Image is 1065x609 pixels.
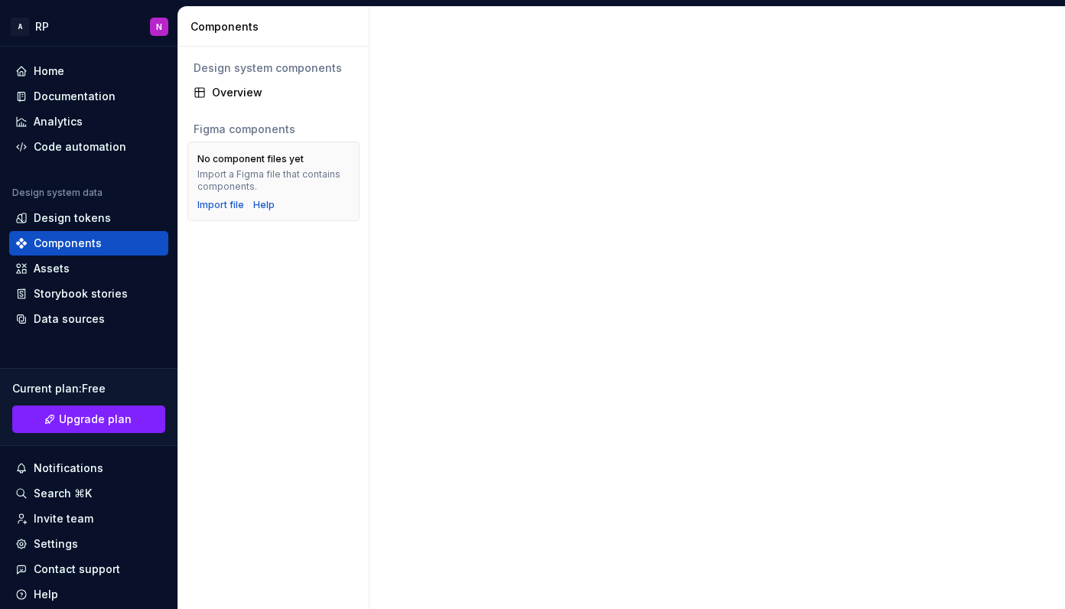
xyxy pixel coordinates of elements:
[9,206,168,230] a: Design tokens
[34,286,128,301] div: Storybook stories
[34,562,120,577] div: Contact support
[9,456,168,480] button: Notifications
[9,84,168,109] a: Documentation
[35,19,49,34] div: RP
[11,18,29,36] div: A
[9,481,168,506] button: Search ⌘K
[12,405,165,433] a: Upgrade plan
[253,199,275,211] a: Help
[9,231,168,256] a: Components
[3,10,174,43] button: ARPN
[34,311,105,327] div: Data sources
[34,261,70,276] div: Assets
[34,511,93,526] div: Invite team
[197,199,244,211] button: Import file
[156,21,162,33] div: N
[197,168,350,193] div: Import a Figma file that contains components.
[12,187,103,199] div: Design system data
[34,461,103,476] div: Notifications
[34,64,64,79] div: Home
[9,532,168,556] a: Settings
[34,210,111,226] div: Design tokens
[34,536,78,552] div: Settings
[9,282,168,306] a: Storybook stories
[194,122,353,137] div: Figma components
[34,587,58,602] div: Help
[34,486,92,501] div: Search ⌘K
[191,19,363,34] div: Components
[9,557,168,581] button: Contact support
[9,307,168,331] a: Data sources
[59,412,132,427] span: Upgrade plan
[34,139,126,155] div: Code automation
[9,135,168,159] a: Code automation
[9,256,168,281] a: Assets
[9,109,168,134] a: Analytics
[34,89,116,104] div: Documentation
[197,153,304,165] div: No component files yet
[9,506,168,531] a: Invite team
[34,236,102,251] div: Components
[9,582,168,607] button: Help
[12,381,165,396] div: Current plan : Free
[212,85,353,100] div: Overview
[9,59,168,83] a: Home
[34,114,83,129] div: Analytics
[187,80,360,105] a: Overview
[194,60,353,76] div: Design system components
